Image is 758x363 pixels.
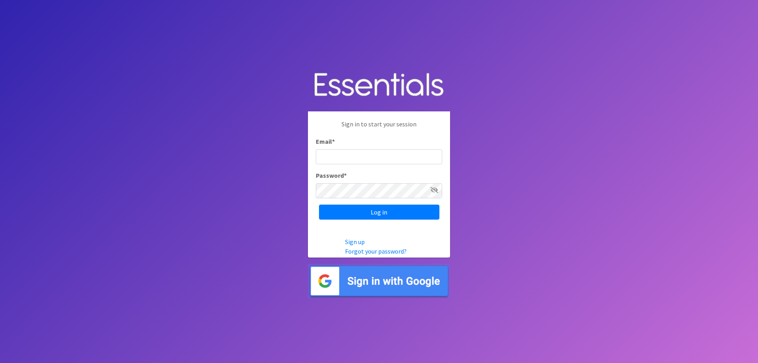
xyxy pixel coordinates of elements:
[332,137,335,145] abbr: required
[316,119,442,137] p: Sign in to start your session
[345,247,407,255] a: Forgot your password?
[319,205,439,220] input: Log in
[316,137,335,146] label: Email
[308,264,450,298] img: Sign in with Google
[316,171,347,180] label: Password
[344,171,347,179] abbr: required
[308,65,450,105] img: Human Essentials
[345,238,365,246] a: Sign up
